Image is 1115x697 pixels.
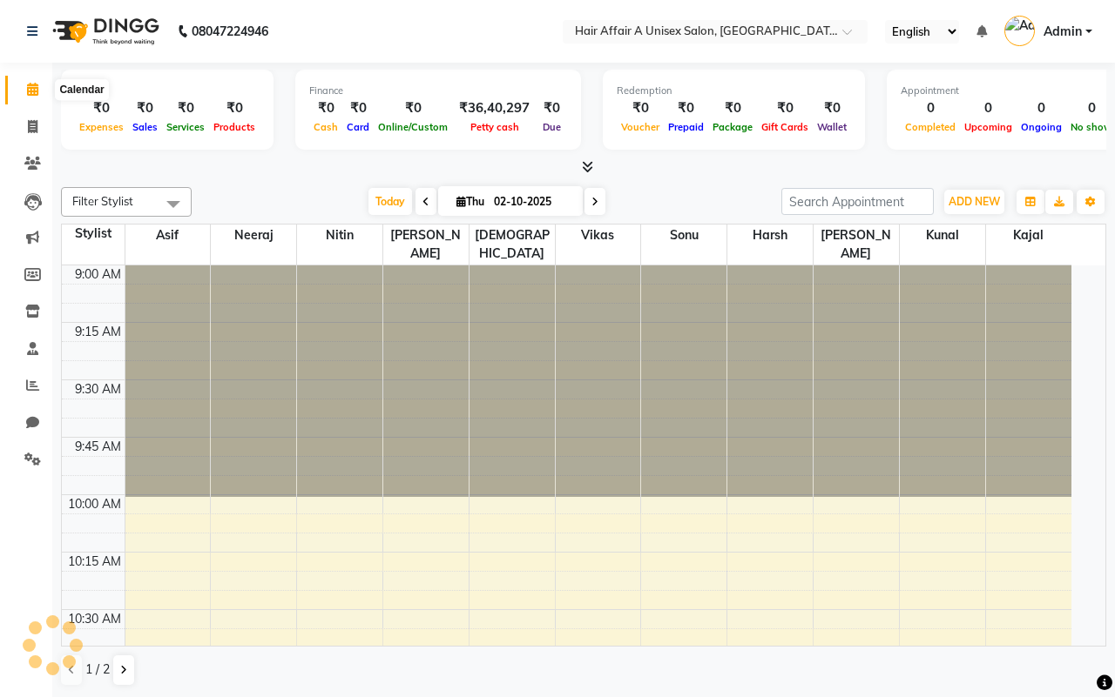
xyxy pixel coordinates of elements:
span: Nitin [297,225,382,246]
span: Card [342,121,374,133]
div: Stylist [62,225,125,243]
span: Sonu [641,225,726,246]
span: Package [708,121,757,133]
div: 9:30 AM [71,380,125,399]
span: [PERSON_NAME] [383,225,469,265]
span: Services [162,121,209,133]
span: Gift Cards [757,121,813,133]
div: ₹0 [309,98,342,118]
span: Wallet [813,121,851,133]
img: Admin [1004,16,1035,46]
span: Voucher [617,121,664,133]
span: Online/Custom [374,121,452,133]
span: Kunal [900,225,985,246]
span: [PERSON_NAME] [814,225,899,265]
div: ₹0 [128,98,162,118]
span: ADD NEW [949,195,1000,208]
div: 9:15 AM [71,323,125,341]
div: 0 [1017,98,1066,118]
input: 2025-10-02 [489,189,576,215]
div: 10:15 AM [64,553,125,571]
span: Products [209,121,260,133]
div: ₹0 [708,98,757,118]
span: [DEMOGRAPHIC_DATA] [470,225,555,265]
div: ₹0 [813,98,851,118]
button: ADD NEW [944,190,1004,214]
div: ₹0 [342,98,374,118]
span: Thu [452,195,489,208]
span: Today [368,188,412,215]
span: Ongoing [1017,121,1066,133]
input: Search Appointment [781,188,934,215]
div: ₹0 [162,98,209,118]
span: Sales [128,121,162,133]
div: ₹0 [75,98,128,118]
div: ₹0 [209,98,260,118]
span: Petty cash [466,121,524,133]
div: Calendar [55,80,108,101]
span: Completed [901,121,960,133]
span: Upcoming [960,121,1017,133]
span: Prepaid [664,121,708,133]
span: harsh [727,225,813,246]
b: 08047224946 [192,7,268,56]
span: Cash [309,121,342,133]
div: ₹0 [664,98,708,118]
span: Neeraj [211,225,296,246]
div: 0 [960,98,1017,118]
div: 10:00 AM [64,495,125,513]
div: ₹0 [374,98,452,118]
span: Admin [1044,23,1082,41]
div: ₹0 [757,98,813,118]
span: Asif [125,225,211,246]
div: Redemption [617,84,851,98]
span: Due [538,121,565,133]
span: Filter Stylist [72,194,133,208]
div: Total [75,84,260,98]
span: Expenses [75,121,128,133]
div: ₹0 [617,98,664,118]
span: Kajal [986,225,1071,246]
div: 0 [901,98,960,118]
div: 10:30 AM [64,610,125,628]
span: Vikas [556,225,641,246]
div: Finance [309,84,567,98]
div: ₹36,40,297 [452,98,537,118]
img: logo [44,7,164,56]
span: 1 / 2 [85,660,110,679]
div: 9:45 AM [71,438,125,456]
div: ₹0 [537,98,567,118]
